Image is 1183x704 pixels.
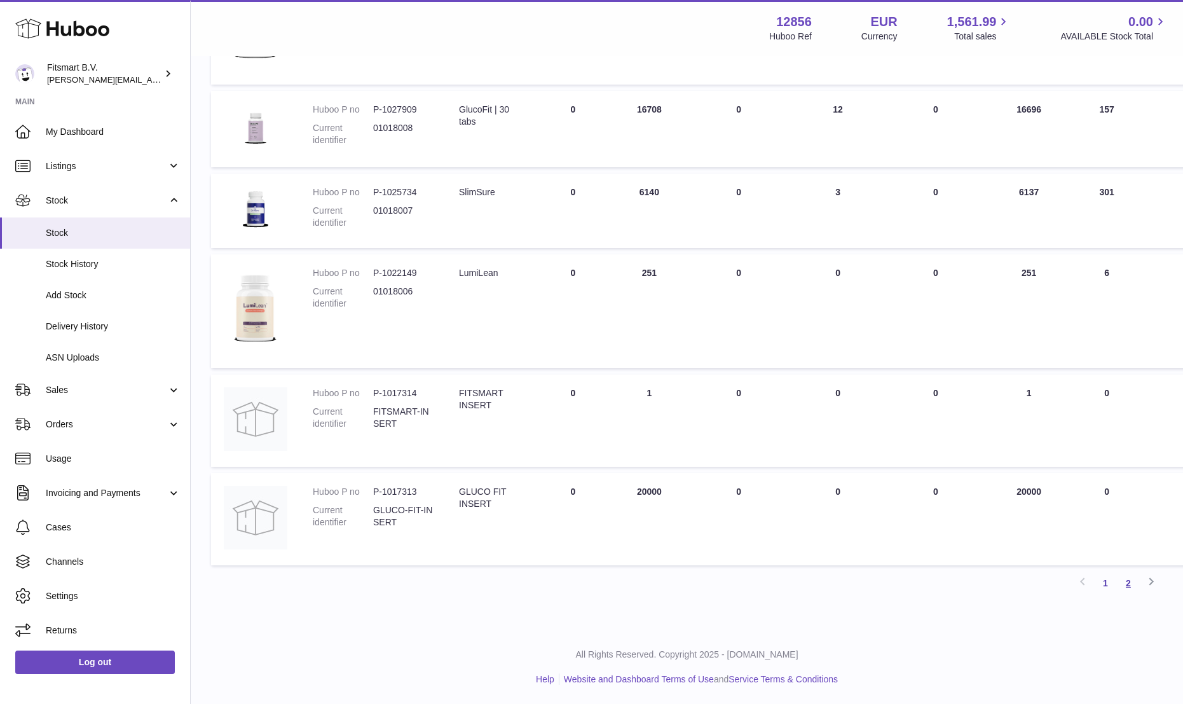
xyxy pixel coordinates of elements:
[933,388,938,398] span: 0
[535,473,611,565] td: 0
[933,187,938,197] span: 0
[46,418,167,431] span: Orders
[46,384,167,396] span: Sales
[459,104,522,128] div: GlucoFit | 30 tabs
[224,267,287,352] img: product image
[313,387,373,399] dt: Huboo P no
[790,375,886,467] td: 0
[373,205,434,229] dd: 01018007
[611,91,687,167] td: 16708
[224,387,287,451] img: product image
[46,289,181,301] span: Add Stock
[986,91,1072,167] td: 16696
[1072,473,1142,565] td: 0
[373,186,434,198] dd: P-1025734
[313,504,373,528] dt: Current identifier
[1072,174,1142,248] td: 301
[933,104,938,114] span: 0
[776,13,812,31] strong: 12856
[459,186,522,198] div: SlimSure
[611,375,687,467] td: 1
[46,258,181,270] span: Stock History
[559,673,838,686] li: and
[373,504,434,528] dd: GLUCO-FIT-INSERT
[986,174,1072,248] td: 6137
[373,406,434,430] dd: FITSMART-INSERT
[611,254,687,368] td: 251
[986,254,1072,368] td: 251
[459,486,522,510] div: GLUCO FIT INSERT
[46,352,181,364] span: ASN Uploads
[46,321,181,333] span: Delivery History
[790,473,886,565] td: 0
[861,31,898,43] div: Currency
[1072,375,1142,467] td: 0
[46,160,167,172] span: Listings
[687,174,790,248] td: 0
[313,205,373,229] dt: Current identifier
[933,487,938,497] span: 0
[373,122,434,146] dd: 01018008
[313,104,373,116] dt: Huboo P no
[687,254,790,368] td: 0
[611,473,687,565] td: 20000
[46,625,181,637] span: Returns
[986,375,1072,467] td: 1
[870,13,897,31] strong: EUR
[535,375,611,467] td: 0
[46,487,167,499] span: Invoicing and Payments
[15,651,175,673] a: Log out
[15,64,34,83] img: jonathan@leaderoo.com
[687,375,790,467] td: 0
[1072,254,1142,368] td: 6
[986,473,1072,565] td: 20000
[313,286,373,310] dt: Current identifier
[687,91,790,167] td: 0
[564,674,714,684] a: Website and Dashboard Terms of Use
[459,387,522,411] div: FITSMART INSERT
[46,195,167,207] span: Stock
[535,254,611,368] td: 0
[947,13,1011,43] a: 1,561.99 Total sales
[313,122,373,146] dt: Current identifier
[790,174,886,248] td: 3
[1072,91,1142,167] td: 157
[373,286,434,310] dd: 01018006
[47,74,255,85] span: [PERSON_NAME][EMAIL_ADDRESS][DOMAIN_NAME]
[1060,13,1168,43] a: 0.00 AVAILABLE Stock Total
[46,126,181,138] span: My Dashboard
[535,174,611,248] td: 0
[611,174,687,248] td: 6140
[947,13,997,31] span: 1,561.99
[1128,13,1153,31] span: 0.00
[313,267,373,279] dt: Huboo P no
[224,486,287,549] img: product image
[1060,31,1168,43] span: AVAILABLE Stock Total
[224,104,287,151] img: product image
[954,31,1011,43] span: Total sales
[47,62,161,86] div: Fitsmart B.V.
[536,674,554,684] a: Help
[933,268,938,278] span: 0
[373,267,434,279] dd: P-1022149
[313,186,373,198] dt: Huboo P no
[224,186,287,230] img: product image
[790,254,886,368] td: 0
[373,104,434,116] dd: P-1027909
[373,486,434,498] dd: P-1017313
[790,91,886,167] td: 12
[728,674,838,684] a: Service Terms & Conditions
[769,31,812,43] div: Huboo Ref
[313,486,373,498] dt: Huboo P no
[313,406,373,430] dt: Current identifier
[535,91,611,167] td: 0
[1094,572,1117,595] a: 1
[373,387,434,399] dd: P-1017314
[46,521,181,534] span: Cases
[46,453,181,465] span: Usage
[46,556,181,568] span: Channels
[201,649,1173,661] p: All Rights Reserved. Copyright 2025 - [DOMAIN_NAME]
[46,590,181,602] span: Settings
[1117,572,1140,595] a: 2
[459,267,522,279] div: LumiLean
